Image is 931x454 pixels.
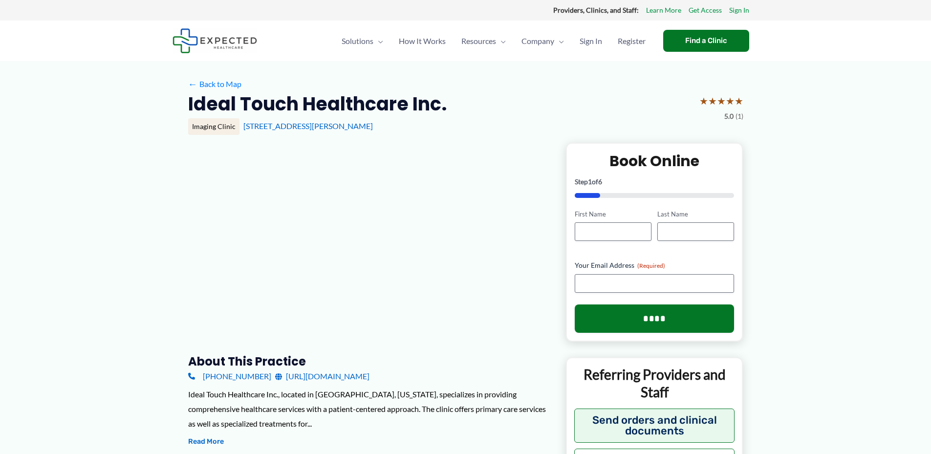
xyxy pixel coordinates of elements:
[610,24,653,58] a: Register
[735,92,743,110] span: ★
[588,177,592,186] span: 1
[575,151,735,171] h2: Book Online
[188,387,550,431] div: Ideal Touch Healthcare Inc., located in [GEOGRAPHIC_DATA], [US_STATE], specializes in providing c...
[637,262,665,269] span: (Required)
[663,30,749,52] a: Find a Clinic
[553,6,639,14] strong: Providers, Clinics, and Staff:
[173,28,257,53] img: Expected Healthcare Logo - side, dark font, small
[188,79,197,88] span: ←
[461,24,496,58] span: Resources
[243,121,373,130] a: [STREET_ADDRESS][PERSON_NAME]
[574,366,735,401] p: Referring Providers and Staff
[334,24,391,58] a: SolutionsMenu Toggle
[724,110,734,123] span: 5.0
[618,24,646,58] span: Register
[699,92,708,110] span: ★
[454,24,514,58] a: ResourcesMenu Toggle
[729,4,749,17] a: Sign In
[373,24,383,58] span: Menu Toggle
[646,4,681,17] a: Learn More
[598,177,602,186] span: 6
[496,24,506,58] span: Menu Toggle
[275,369,369,384] a: [URL][DOMAIN_NAME]
[342,24,373,58] span: Solutions
[575,210,651,219] label: First Name
[580,24,602,58] span: Sign In
[188,369,271,384] a: [PHONE_NUMBER]
[572,24,610,58] a: Sign In
[391,24,454,58] a: How It Works
[514,24,572,58] a: CompanyMenu Toggle
[334,24,653,58] nav: Primary Site Navigation
[188,77,241,91] a: ←Back to Map
[575,260,735,270] label: Your Email Address
[554,24,564,58] span: Menu Toggle
[736,110,743,123] span: (1)
[521,24,554,58] span: Company
[717,92,726,110] span: ★
[188,92,447,116] h2: Ideal Touch Healthcare Inc.
[657,210,734,219] label: Last Name
[188,436,224,448] button: Read More
[708,92,717,110] span: ★
[399,24,446,58] span: How It Works
[188,354,550,369] h3: About this practice
[575,178,735,185] p: Step of
[574,409,735,443] button: Send orders and clinical documents
[188,118,239,135] div: Imaging Clinic
[689,4,722,17] a: Get Access
[726,92,735,110] span: ★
